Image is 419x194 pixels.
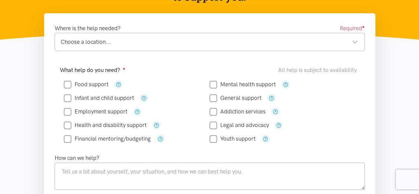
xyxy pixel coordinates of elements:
[61,37,358,46] div: Choose a location...
[340,24,365,33] span: Required
[362,24,365,29] sup: ●
[210,82,276,87] label: Mental health support
[123,66,126,71] sup: ●
[64,109,128,114] label: Employment support
[210,95,262,101] label: General support
[278,66,359,75] div: All help is subject to availability
[210,122,269,128] label: Legal and advocacy
[55,154,99,162] label: How can we help?
[64,136,151,142] label: Financial mentoring/budgeting
[64,122,147,128] label: Health and disability support
[210,136,256,142] label: Youth support
[60,66,126,75] label: What help do you need?
[64,95,134,101] label: Infant and child support
[64,82,109,87] label: Food support
[210,109,266,114] label: Addiction services
[55,24,121,33] label: Where is the help needed?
